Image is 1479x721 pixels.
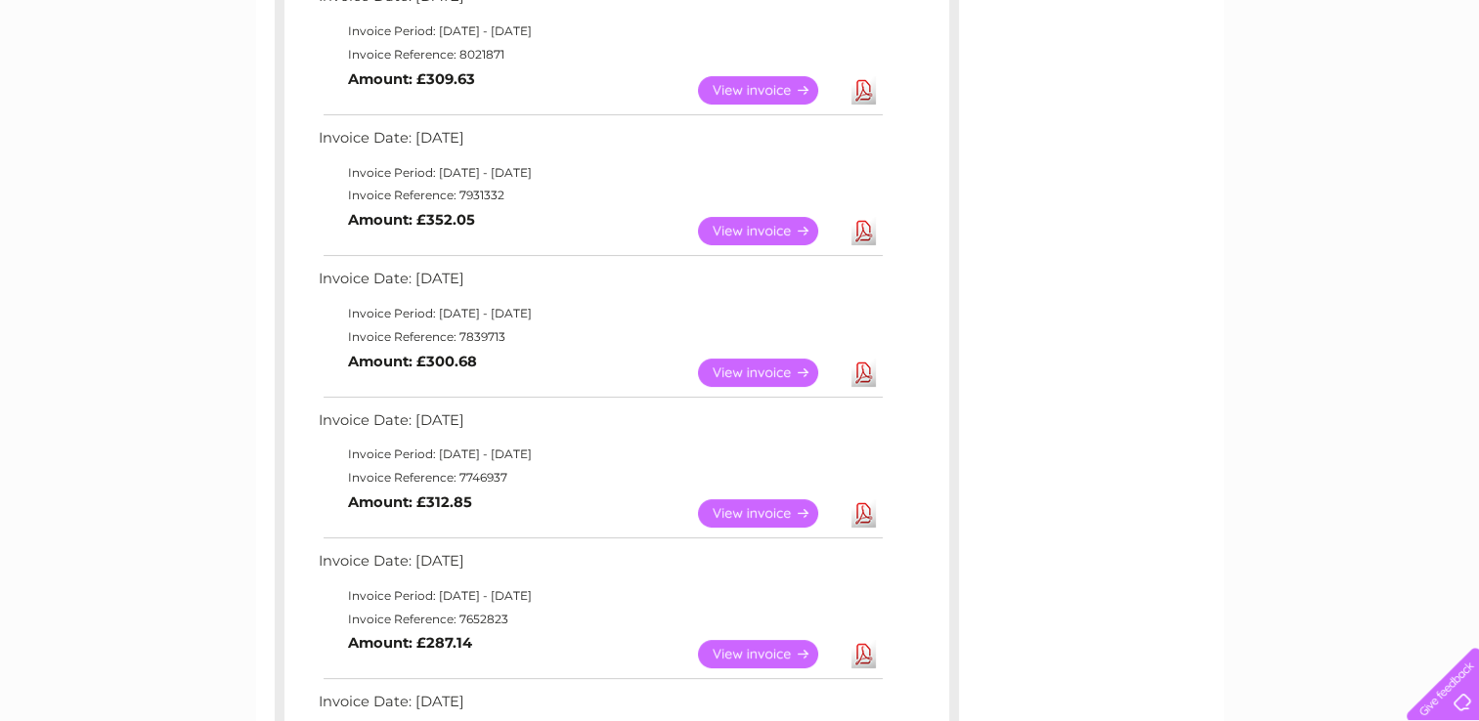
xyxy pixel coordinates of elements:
td: Invoice Period: [DATE] - [DATE] [314,584,886,608]
b: Amount: £309.63 [348,70,475,88]
a: Download [851,217,876,245]
td: Invoice Period: [DATE] - [DATE] [314,20,886,43]
a: View [698,76,842,105]
div: Clear Business is a trading name of Verastar Limited (registered in [GEOGRAPHIC_DATA] No. 3667643... [279,11,1202,95]
td: Invoice Reference: 8021871 [314,43,886,66]
a: Download [851,499,876,528]
td: Invoice Period: [DATE] - [DATE] [314,161,886,185]
a: Download [851,640,876,668]
td: Invoice Date: [DATE] [314,548,886,584]
a: Download [851,359,876,387]
img: logo.png [52,51,152,110]
b: Amount: £287.14 [348,634,472,652]
a: Energy [1184,83,1227,98]
b: Amount: £352.05 [348,211,475,229]
a: View [698,217,842,245]
td: Invoice Date: [DATE] [314,125,886,161]
td: Invoice Reference: 7839713 [314,325,886,349]
a: Telecoms [1239,83,1297,98]
a: Contact [1349,83,1397,98]
td: Invoice Date: [DATE] [314,407,886,444]
a: View [698,640,842,668]
a: Log out [1414,83,1460,98]
td: Invoice Period: [DATE] - [DATE] [314,443,886,466]
a: 0333 014 3131 [1110,10,1245,34]
a: View [698,499,842,528]
b: Amount: £300.68 [348,353,477,370]
a: Water [1135,83,1172,98]
a: Download [851,76,876,105]
b: Amount: £312.85 [348,493,472,511]
td: Invoice Date: [DATE] [314,266,886,302]
td: Invoice Reference: 7746937 [314,466,886,489]
td: Invoice Reference: 7652823 [314,608,886,631]
td: Invoice Reference: 7931332 [314,184,886,207]
a: Blog [1309,83,1337,98]
td: Invoice Period: [DATE] - [DATE] [314,302,886,325]
a: View [698,359,842,387]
